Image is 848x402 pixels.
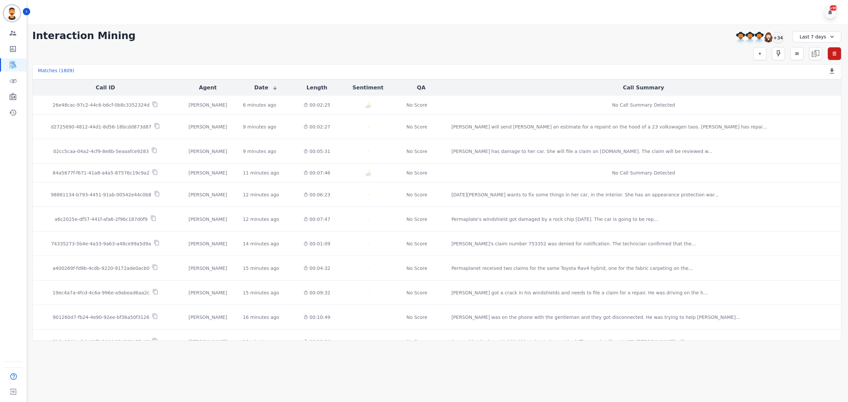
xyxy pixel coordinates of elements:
[51,191,151,198] p: 98861134-b793-4451-91ab-00542e44c0b8
[417,84,426,92] button: QA
[299,102,334,108] div: 00:02:25
[184,216,233,223] div: [PERSON_NAME]
[184,102,233,108] div: [PERSON_NAME]
[51,124,151,130] p: d2725690-4812-44d1-8d56-18bcdd873d87
[451,289,708,296] div: [PERSON_NAME] got a crack in his windshields and needs to file a claim for a repair. He was drivi...
[406,338,427,345] div: No Score
[254,84,278,92] button: Date
[406,102,427,108] div: No Score
[406,124,427,130] div: No Score
[623,84,664,92] button: Call Summary
[53,102,150,108] p: 26e48cac-97c2-44c6-b6cf-0b8c3352324d
[406,314,427,321] div: No Score
[299,338,334,345] div: 00:12:36
[299,170,334,176] div: 00:07:46
[243,289,279,296] div: 15 minutes ago
[243,191,279,198] div: 12 minutes ago
[184,124,233,130] div: [PERSON_NAME]
[243,216,279,223] div: 12 minutes ago
[243,314,279,321] div: 16 minutes ago
[51,240,151,247] p: 74335273-5b4e-4a33-9a63-a48ce99a5d9a
[243,170,279,176] div: 11 minutes ago
[184,240,233,247] div: [PERSON_NAME]
[299,124,334,130] div: 00:02:27
[243,102,276,108] div: 6 minutes ago
[451,148,713,155] div: [PERSON_NAME] has damage to her car. She will file a claim on [DOMAIN_NAME]. The claim will be re...
[243,124,276,130] div: 9 minutes ago
[451,338,698,345] div: A car with a broken windshield is going to be repaired. The repair will cost $65. [PERSON_NAME] w...
[53,148,149,155] p: 02cc5caa-04a2-4cf9-8e8b-5eaaafce9283
[451,265,693,272] div: Permaplanet received two claims for the same Toyota Rav4 hybrid, one for the fabric carpeting on ...
[306,84,327,92] button: Length
[299,289,334,296] div: 00:09:32
[184,338,233,345] div: [PERSON_NAME]
[406,216,427,223] div: No Score
[243,240,279,247] div: 14 minutes ago
[96,84,115,92] button: Call ID
[299,265,334,272] div: 00:04:32
[451,314,740,321] div: [PERSON_NAME] was on the phone with the gentleman and they got disconnected. He was trying to hel...
[38,67,75,76] div: Matches ( 1809 )
[243,265,279,272] div: 15 minutes ago
[55,216,148,223] p: a6c2025e-df57-441f-afa6-2f96c187d0f9
[243,338,279,345] div: 18 minutes ago
[53,265,150,272] p: a400269f-fd9b-4cdb-9220-9172ade0acb0
[406,191,427,198] div: No Score
[184,148,233,155] div: [PERSON_NAME]
[184,265,233,272] div: [PERSON_NAME]
[406,170,427,176] div: No Score
[772,32,784,43] div: +34
[406,265,427,272] div: No Score
[53,289,150,296] p: 19ec4a7a-4fcd-4c6a-996e-a9abead6aa2c
[451,124,767,130] div: [PERSON_NAME] will send [PERSON_NAME] an estimate for a repaint on the hood of a 23 volkswagen ta...
[199,84,217,92] button: Agent
[352,84,383,92] button: Sentiment
[184,289,233,296] div: [PERSON_NAME]
[299,148,334,155] div: 00:05:31
[451,170,836,176] div: No Call Summary Detected
[32,30,136,42] h1: Interaction Mining
[830,5,837,11] div: +99
[184,191,233,198] div: [PERSON_NAME]
[451,240,696,247] div: [PERSON_NAME]'s claim number 753352 was denied for notification. The technician confirmed that th...
[53,338,149,345] p: 9b6a9944-afc1-49f2-8444-99c860c65c42
[299,314,334,321] div: 00:10:49
[406,148,427,155] div: No Score
[243,148,276,155] div: 9 minutes ago
[299,216,334,223] div: 00:07:47
[299,191,334,198] div: 00:06:23
[299,240,334,247] div: 00:01:09
[406,240,427,247] div: No Score
[792,31,841,42] div: Last 7 days
[53,314,149,321] p: 901260d7-fb24-4e90-92ee-bf36a50f3126
[184,170,233,176] div: [PERSON_NAME]
[53,170,149,176] p: 84a5677f-f671-41a8-a4a5-87576c19c9a2
[451,102,836,108] div: No Call Summary Detected
[451,216,658,223] div: Permaplate's windshield got damaged by a rock chip [DATE]. The car is going to be rep ...
[451,191,719,198] div: [DATE][PERSON_NAME] wants to fix some things in her car, in the interior. She has an appearance p...
[406,289,427,296] div: No Score
[4,5,20,21] img: Bordered avatar
[184,314,233,321] div: [PERSON_NAME]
